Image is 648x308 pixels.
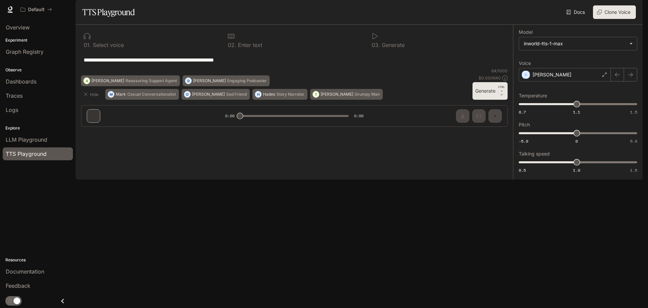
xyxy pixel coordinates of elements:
[185,75,191,86] div: D
[630,167,637,173] span: 1.5
[630,109,637,115] span: 1.5
[18,3,55,16] button: All workspaces
[573,167,580,173] span: 1.0
[193,79,226,83] p: [PERSON_NAME]
[91,42,124,48] p: Select voice
[519,30,533,34] p: Model
[226,92,247,96] p: Sad Friend
[28,7,45,13] p: Default
[533,71,571,78] p: [PERSON_NAME]
[127,92,176,96] p: Casual Conversationalist
[81,75,180,86] button: A[PERSON_NAME]Reassuring Support Agent
[519,167,526,173] span: 0.5
[126,79,177,83] p: Reassuring Support Agent
[313,89,319,100] div: T
[519,37,637,50] div: inworld-tts-1-max
[182,89,250,100] button: O[PERSON_NAME]Sad Friend
[630,138,637,144] span: 5.0
[519,109,526,115] span: 0.7
[473,82,508,100] button: GenerateCTRL +⏎
[84,42,91,48] p: 0 1 .
[491,68,508,74] p: 64 / 1000
[479,75,501,81] p: $ 0.000640
[519,93,547,98] p: Temperature
[116,92,126,96] p: Mark
[372,42,380,48] p: 0 3 .
[91,79,124,83] p: [PERSON_NAME]
[310,89,383,100] button: T[PERSON_NAME]Grumpy Man
[321,92,353,96] p: [PERSON_NAME]
[276,92,304,96] p: Story Narrator
[380,42,405,48] p: Generate
[565,5,588,19] a: Docs
[498,85,505,97] p: ⏎
[192,92,225,96] p: [PERSON_NAME]
[183,75,270,86] button: D[PERSON_NAME]Engaging Podcaster
[184,89,190,100] div: O
[255,89,261,100] div: H
[228,42,236,48] p: 0 2 .
[498,85,505,93] p: CTRL +
[236,42,262,48] p: Enter text
[573,109,580,115] span: 1.1
[593,5,636,19] button: Clone Voice
[81,89,103,100] button: Hide
[355,92,380,96] p: Grumpy Man
[519,122,530,127] p: Pitch
[108,89,114,100] div: M
[519,61,531,66] p: Voice
[524,40,626,47] div: inworld-tts-1-max
[105,89,179,100] button: MMarkCasual Conversationalist
[263,92,275,96] p: Hades
[82,5,135,19] h1: TTS Playground
[575,138,578,144] span: 0
[227,79,267,83] p: Engaging Podcaster
[252,89,307,100] button: HHadesStory Narrator
[84,75,90,86] div: A
[519,151,550,156] p: Talking speed
[519,138,528,144] span: -5.0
